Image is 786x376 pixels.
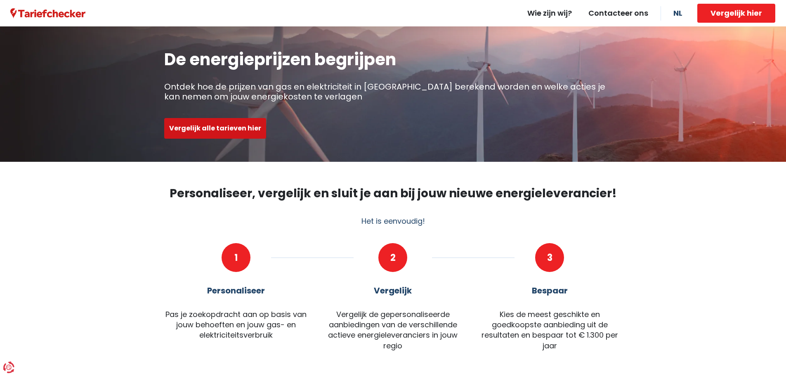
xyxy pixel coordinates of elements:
h1: De energieprijzen begrijpen [164,50,622,69]
div: Bespaar [532,284,568,297]
div: Het is eenvoudig! [164,215,622,227]
div: 1 [222,243,250,272]
div: Vergelijk [374,284,412,297]
div: Personaliseer [207,284,265,297]
button: Vergelijk hier [697,4,775,23]
div: 3 [535,243,564,272]
div: Vergelijk de gepersonaliseerde aanbiedingen van de verschillende actieve energieleveranciers in j... [321,309,465,351]
img: Tariefchecker logo [10,8,85,19]
p: Ontdek hoe de prijzen van gas en elektriciteit in [GEOGRAPHIC_DATA] berekend worden en welke acti... [164,82,622,102]
button: Vergelijk alle tarieven hier [164,118,266,139]
h2: Personaliseer, vergelijk en sluit je aan bij jouw nieuwe energieleverancier! [164,185,622,202]
a: Tariefchecker [10,8,85,19]
div: Pas je zoekopdracht aan op basis van jouw behoeften en jouw gas- en elektriciteitsverbruik [164,309,309,341]
div: 2 [378,243,407,272]
div: Kies de meest geschikte en goedkoopste aanbieding uit de resultaten en bespaar tot € 1.300 per jaar [477,309,622,351]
